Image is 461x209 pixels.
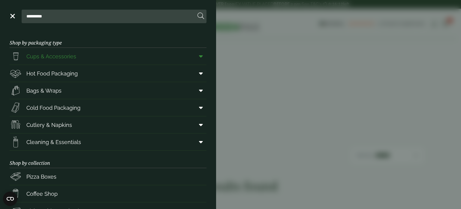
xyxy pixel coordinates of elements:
[10,134,206,150] a: Cleaning & Essentials
[3,192,17,206] button: Open CMP widget
[26,52,76,60] span: Cups & Accessories
[10,65,206,82] a: Hot Food Packaging
[10,102,22,114] img: Sandwich_box.svg
[10,48,206,65] a: Cups & Accessories
[26,69,78,78] span: Hot Food Packaging
[10,67,22,79] img: Deli_box.svg
[10,136,22,148] img: open-wipe.svg
[10,151,206,168] h3: Shop by collection
[10,30,206,48] h3: Shop by packaging type
[26,190,58,198] span: Coffee Shop
[10,168,206,185] a: Pizza Boxes
[10,188,22,200] img: HotDrink_paperCup.svg
[26,121,72,129] span: Cutlery & Napkins
[26,138,81,146] span: Cleaning & Essentials
[10,119,22,131] img: Cutlery.svg
[26,173,56,181] span: Pizza Boxes
[10,171,22,183] img: Pizza_boxes.svg
[10,82,206,99] a: Bags & Wraps
[26,87,62,95] span: Bags & Wraps
[10,185,206,202] a: Coffee Shop
[10,50,22,62] img: PintNhalf_cup.svg
[10,116,206,133] a: Cutlery & Napkins
[26,104,80,112] span: Cold Food Packaging
[10,85,22,97] img: Paper_carriers.svg
[10,99,206,116] a: Cold Food Packaging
